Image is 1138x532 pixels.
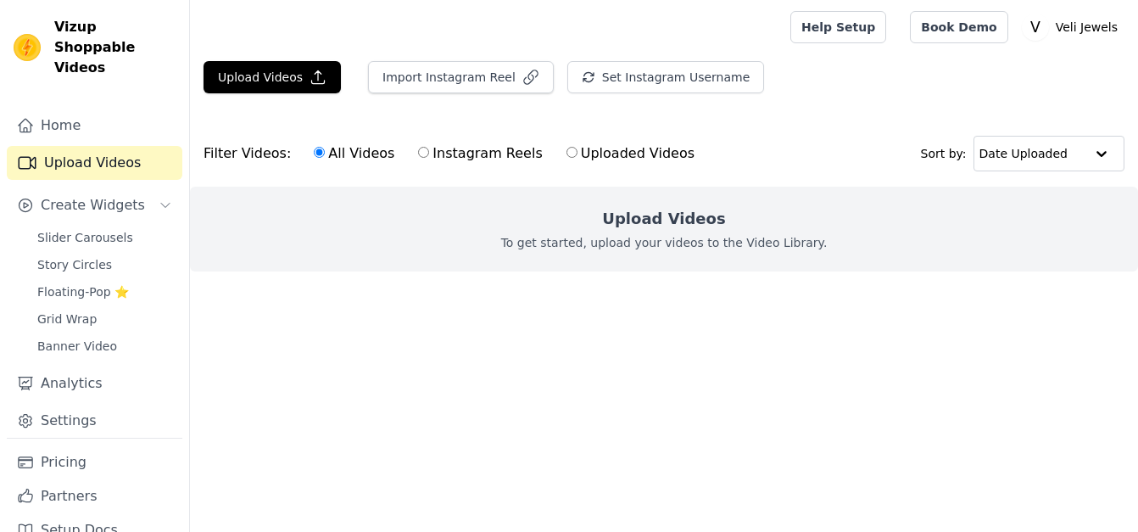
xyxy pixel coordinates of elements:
[7,404,182,438] a: Settings
[501,234,828,251] p: To get started, upload your videos to the Video Library.
[27,226,182,249] a: Slider Carousels
[204,61,341,93] button: Upload Videos
[368,61,554,93] button: Import Instagram Reel
[7,188,182,222] button: Create Widgets
[7,367,182,400] a: Analytics
[27,334,182,358] a: Banner Video
[7,109,182,143] a: Home
[54,17,176,78] span: Vizup Shoppable Videos
[41,195,145,216] span: Create Widgets
[7,146,182,180] a: Upload Videos
[1030,19,1040,36] text: V
[27,307,182,331] a: Grid Wrap
[1022,12,1124,42] button: V Veli Jewels
[313,143,395,165] label: All Videos
[37,311,97,328] span: Grid Wrap
[14,34,41,61] img: Vizup
[566,143,695,165] label: Uploaded Videos
[602,207,725,231] h2: Upload Videos
[37,229,133,246] span: Slider Carousels
[7,479,182,513] a: Partners
[417,143,543,165] label: Instagram Reels
[37,256,112,273] span: Story Circles
[1049,12,1124,42] p: Veli Jewels
[7,445,182,479] a: Pricing
[204,134,704,173] div: Filter Videos:
[314,147,325,158] input: All Videos
[37,283,129,300] span: Floating-Pop ⭐
[37,338,117,355] span: Banner Video
[567,61,764,93] button: Set Instagram Username
[566,147,577,158] input: Uploaded Videos
[418,147,429,158] input: Instagram Reels
[921,136,1125,171] div: Sort by:
[27,280,182,304] a: Floating-Pop ⭐
[790,11,886,43] a: Help Setup
[910,11,1007,43] a: Book Demo
[27,253,182,277] a: Story Circles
